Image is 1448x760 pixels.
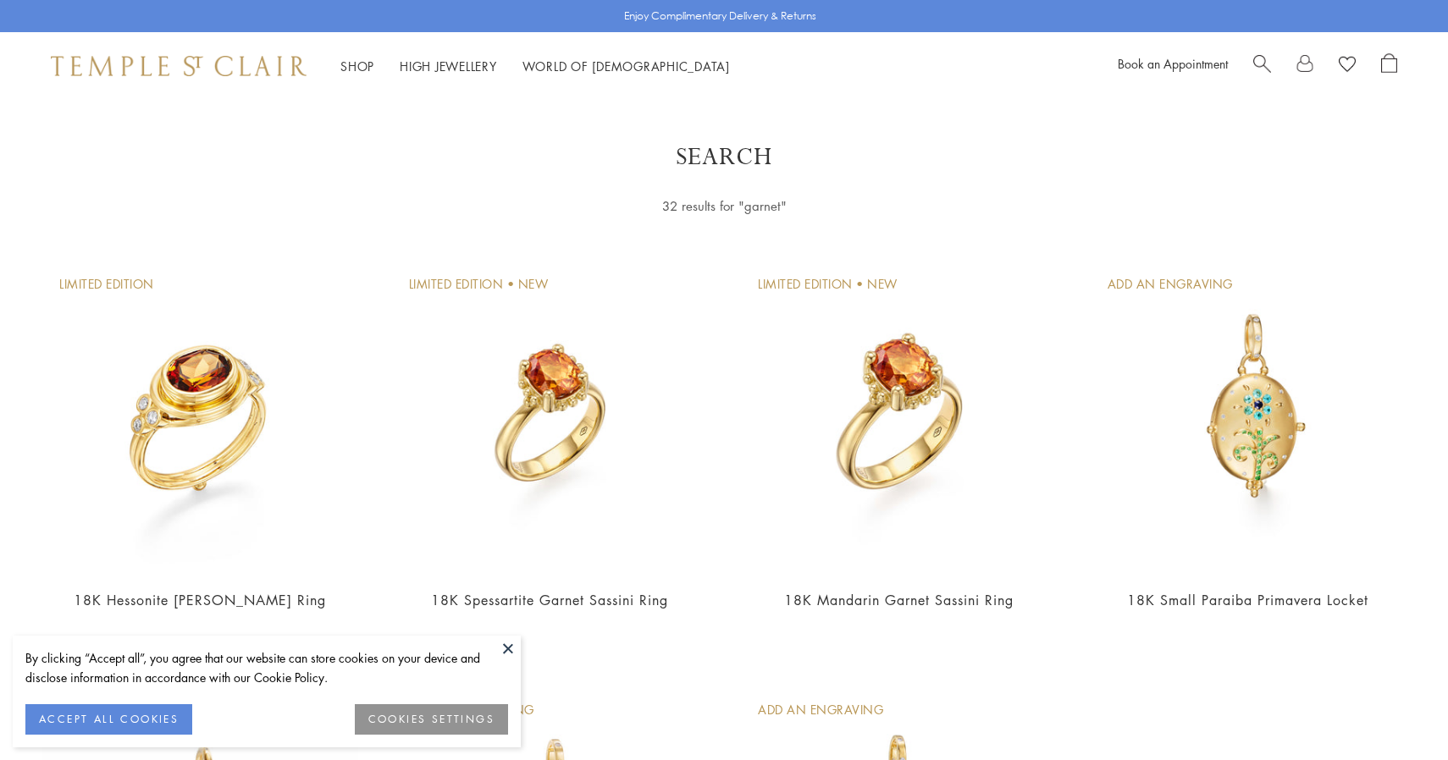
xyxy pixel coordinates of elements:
[25,704,192,735] button: ACCEPT ALL COOKIES
[409,275,549,294] div: Limited Edition • New
[1253,53,1271,79] a: Search
[59,275,154,294] div: Limited Edition
[1127,591,1368,609] a: 18K Small Paraiba Primavera Locket
[758,701,883,719] div: Add An Engraving
[340,56,730,77] nav: Main navigation
[784,591,1014,609] a: 18K Mandarin Garnet Sassini Ring
[25,648,508,687] div: By clicking “Accept all”, you agree that our website can store cookies on your device and disclos...
[1108,275,1233,294] div: Add An Engraving
[392,258,708,574] img: R46849-SMGMG4
[68,142,1380,173] h1: Search
[51,56,307,76] img: Temple St. Clair
[741,258,1057,574] img: R46849-SASMG507
[431,591,668,609] a: 18K Spessartite Garnet Sassini Ring
[624,8,816,25] p: Enjoy Complimentary Delivery & Returns
[42,258,358,574] img: 18K Hessonite Garnet Temple Ring
[1118,55,1228,72] a: Book an Appointment
[1091,258,1407,574] img: P36888-STMLOCPA
[1339,53,1356,79] a: View Wishlist
[340,58,374,74] a: ShopShop
[758,275,898,294] div: Limited Edition • New
[522,58,730,74] a: World of [DEMOGRAPHIC_DATA]World of [DEMOGRAPHIC_DATA]
[74,591,326,609] a: 18K Hessonite [PERSON_NAME] Ring
[1363,680,1431,743] iframe: Gorgias live chat messenger
[1381,53,1397,79] a: Open Shopping Bag
[500,196,948,217] div: 32 results for "garnet"
[400,58,497,74] a: High JewelleryHigh Jewellery
[355,704,508,735] button: COOKIES SETTINGS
